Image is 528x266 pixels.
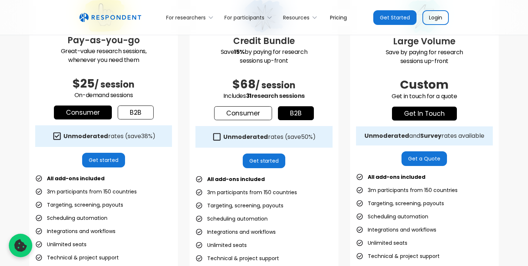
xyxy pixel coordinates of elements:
[195,253,279,263] li: Technical & project support
[400,76,448,93] span: Custom
[356,211,428,222] li: Scheduling automation
[195,200,283,211] li: Targeting, screening, payouts
[224,14,264,21] div: For participants
[214,106,272,120] a: Consumer
[35,47,172,64] p: Great-value research sessions, whenever you need them
[195,227,276,237] li: Integrations and workflows
[162,9,220,26] div: For researchers
[35,200,123,210] li: Targeting, screening, payouts
[234,48,245,56] strong: 15%
[63,133,155,140] div: rates (save )
[195,92,332,100] p: Includes
[223,133,316,141] div: rates (save )
[35,91,172,100] p: On-demand sessions
[301,133,313,141] span: 50%
[392,107,457,121] a: get in touch
[195,187,297,197] li: 3m participants from 150 countries
[356,92,493,101] p: Get in touch for a quote
[232,76,256,92] span: $68
[256,79,296,91] span: / session
[73,75,95,92] span: $25
[324,9,353,26] a: Pricing
[223,133,268,141] strong: Unmoderated
[195,48,332,65] p: Save by paying for research sessions up-front
[220,9,279,26] div: For participants
[35,186,137,197] li: 3m participants from 150 countries
[54,106,112,119] a: Consumer
[195,34,332,48] h3: Credit Bundle
[364,132,409,140] strong: Unmoderated
[356,185,458,195] li: 3m participants from 150 countries
[356,48,493,66] p: Save by paying for research sessions up-front
[82,153,125,167] a: Get started
[373,10,417,25] a: Get Started
[207,176,265,183] strong: All add-ons included
[246,92,252,100] span: 31
[35,213,107,223] li: Scheduling automation
[166,14,206,21] div: For researchers
[356,238,407,248] li: Unlimited seats
[278,106,314,120] a: b2b
[141,132,153,140] span: 38%
[364,132,484,140] div: and rates available
[195,214,268,224] li: Scheduling automation
[47,175,104,182] strong: All add-ons included
[283,14,309,21] div: Resources
[118,106,154,119] a: b2b
[356,198,444,208] li: Targeting, screening, payouts
[252,92,305,100] span: research sessions
[422,10,449,25] a: Login
[95,78,135,90] span: / session
[195,240,247,250] li: Unlimited seats
[356,251,440,261] li: Technical & project support
[356,225,436,235] li: Integrations and workflows
[63,132,108,140] strong: Unmoderated
[279,9,324,26] div: Resources
[35,226,115,236] li: Integrations and workflows
[35,34,172,47] h3: Pay-as-you-go
[420,132,441,140] strong: Survey
[35,252,119,263] li: Technical & project support
[79,13,141,22] img: Untitled UI logotext
[35,239,87,250] li: Unlimited seats
[401,151,447,166] a: Get a Quote
[79,13,141,22] a: home
[356,35,493,48] h3: Large Volume
[368,173,425,181] strong: All add-ons included
[243,154,286,168] a: Get started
